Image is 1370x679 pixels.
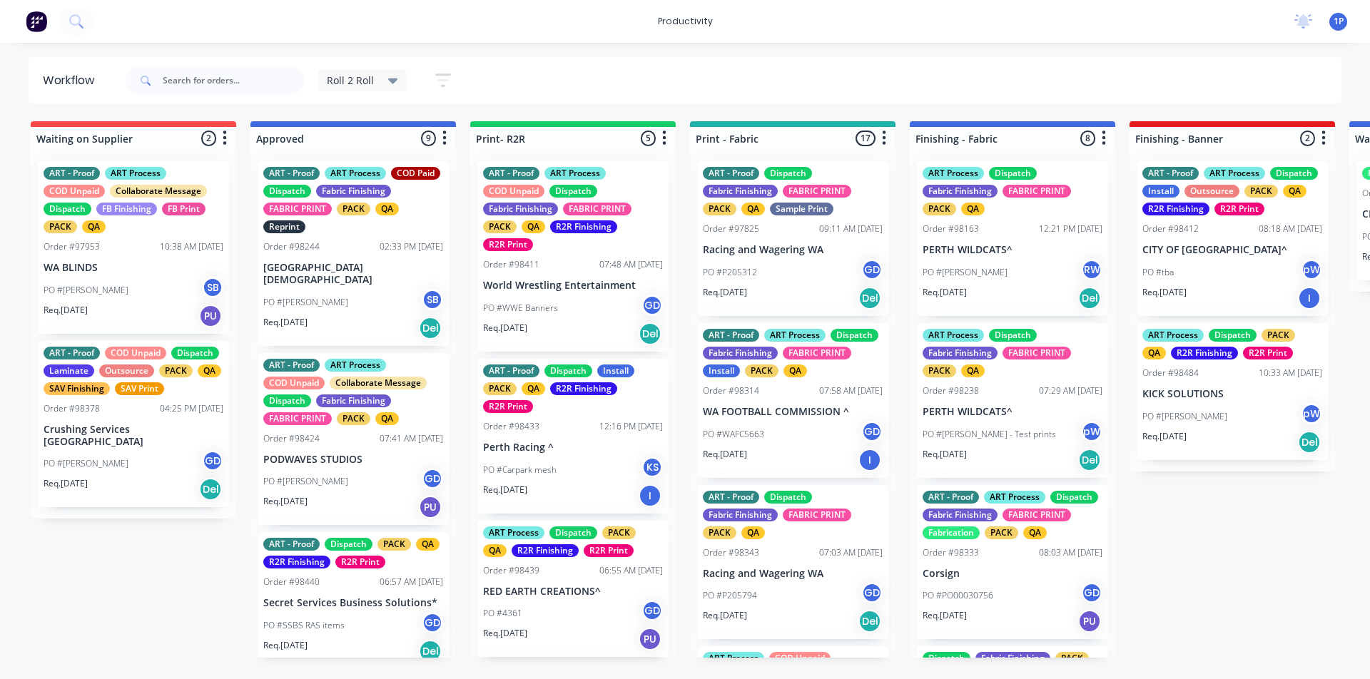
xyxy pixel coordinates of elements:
[258,353,449,526] div: ART - ProofART ProcessCOD UnpaidCollaborate MessageDispatchFabric FinishingFABRIC PRINTPACKQAOrde...
[923,428,1056,441] p: PO #[PERSON_NAME] - Test prints
[544,167,606,180] div: ART Process
[337,412,370,425] div: PACK
[263,262,443,286] p: [GEOGRAPHIC_DATA][DEMOGRAPHIC_DATA]
[44,185,105,198] div: COD Unpaid
[1039,223,1102,235] div: 12:21 PM [DATE]
[263,377,325,389] div: COD Unpaid
[858,287,881,310] div: Del
[263,495,308,508] p: Req. [DATE]
[483,167,539,180] div: ART - Proof
[1142,266,1174,279] p: PO #tba
[923,266,1008,279] p: PO #[PERSON_NAME]
[263,296,348,309] p: PO #[PERSON_NAME]
[96,203,157,215] div: FB Finishing
[391,167,440,180] div: COD Paid
[549,185,597,198] div: Dispatch
[263,619,345,632] p: PO #SSBS RAS items
[703,546,759,559] div: Order #98343
[923,589,993,602] p: PO #PO00030756
[563,203,631,215] div: FABRIC PRINT
[923,448,967,461] p: Req. [DATE]
[325,167,386,180] div: ART Process
[263,185,311,198] div: Dispatch
[1050,491,1098,504] div: Dispatch
[1298,287,1321,310] div: I
[703,609,747,622] p: Req. [DATE]
[522,220,545,233] div: QA
[984,491,1045,504] div: ART Process
[639,484,661,507] div: I
[703,428,764,441] p: PO #WAFC5663
[335,556,385,568] div: R2R Print
[258,161,449,346] div: ART - ProofART ProcessCOD PaidDispatchFabric FinishingFABRIC PRINTPACKQAReprintOrder #9824402:33 ...
[160,402,223,415] div: 04:25 PM [DATE]
[375,412,399,425] div: QA
[1039,384,1102,397] div: 07:29 AM [DATE]
[263,203,332,215] div: FABRIC PRINT
[975,652,1050,665] div: Fabric Finishing
[44,347,100,359] div: ART - Proof
[330,377,427,389] div: Collaborate Message
[422,612,443,633] div: GD
[325,359,386,372] div: ART Process
[44,424,223,448] p: Crushing Services [GEOGRAPHIC_DATA]
[483,441,663,454] p: Perth Racing ^
[316,394,391,407] div: Fabric Finishing
[1142,367,1199,379] div: Order #98484
[483,238,533,251] div: R2R Print
[923,509,998,521] div: Fabric Finishing
[1137,323,1328,460] div: ART ProcessDispatchPACKQAR2R FinishingR2R PrintOrder #9848410:33 AM [DATE]KICK SOLUTIONSPO #[PERS...
[1301,259,1322,280] div: pW
[263,576,320,588] div: Order #98440
[923,568,1102,580] p: Corsign
[1262,329,1295,342] div: PACK
[477,359,669,514] div: ART - ProofDispatchInstallPACKQAR2R FinishingR2R PrintOrder #9843312:16 PM [DATE]Perth Racing ^PO...
[483,364,539,377] div: ART - Proof
[639,322,661,345] div: Del
[745,364,778,377] div: PACK
[483,185,544,198] div: COD Unpaid
[38,341,229,508] div: ART - ProofCOD UnpaidDispatchLaminateOutsourcePACKQASAV FinishingSAV PrintOrder #9837804:25 PM [D...
[703,266,757,279] p: PO #P205312
[703,347,778,359] div: Fabric Finishing
[923,406,1102,418] p: PERTH WILDCATS^
[263,538,320,551] div: ART - Proof
[1142,347,1166,359] div: QA
[764,329,826,342] div: ART Process
[703,364,740,377] div: Install
[923,286,967,299] p: Req. [DATE]
[597,364,634,377] div: Install
[82,220,106,233] div: QA
[162,203,205,215] div: FB Print
[380,240,443,253] div: 02:33 PM [DATE]
[985,526,1018,539] div: PACK
[1209,329,1257,342] div: Dispatch
[917,161,1108,316] div: ART ProcessDispatchFabric FinishingFABRIC PRINTPACKQAOrder #9816312:21 PM [DATE]PERTH WILDCATS^PO...
[1259,367,1322,379] div: 10:33 AM [DATE]
[202,277,223,298] div: SB
[483,544,507,557] div: QA
[1301,403,1322,424] div: pW
[44,457,128,470] p: PO #[PERSON_NAME]
[44,203,91,215] div: Dispatch
[199,478,222,501] div: Del
[703,568,883,580] p: Racing and Wagering WA
[544,364,592,377] div: Dispatch
[483,627,527,640] p: Req. [DATE]
[923,185,998,198] div: Fabric Finishing
[483,322,527,335] p: Req. [DATE]
[1142,223,1199,235] div: Order #98412
[741,526,765,539] div: QA
[483,400,533,413] div: R2R Print
[703,286,747,299] p: Req. [DATE]
[1137,161,1328,316] div: ART - ProofART ProcessDispatchInstallOutsourcePACKQAR2R FinishingR2R PrintOrder #9841208:18 AM [D...
[380,576,443,588] div: 06:57 AM [DATE]
[1298,431,1321,454] div: Del
[703,491,759,504] div: ART - Proof
[1078,287,1101,310] div: Del
[770,203,833,215] div: Sample Print
[783,509,851,521] div: FABRIC PRINT
[703,406,883,418] p: WA FOOTBALL COMMISSION ^
[1081,259,1102,280] div: RW
[483,526,544,539] div: ART Process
